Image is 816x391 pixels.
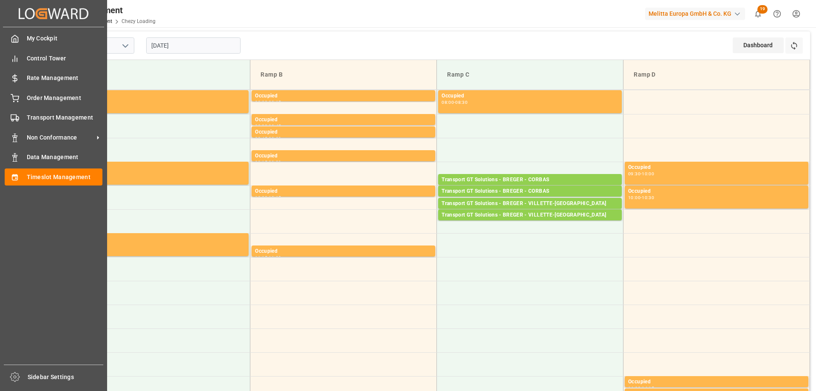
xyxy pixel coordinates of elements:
[442,220,618,227] div: Pallets: ,TU: 112,City: [GEOGRAPHIC_DATA],Arrival: [DATE] 00:00:00
[255,124,267,128] div: 08:30
[642,196,654,200] div: 10:30
[442,184,618,191] div: Pallets: 5,TU: 32,City: [GEOGRAPHIC_DATA],Arrival: [DATE] 00:00:00
[255,247,432,256] div: Occupied
[442,92,618,100] div: Occupied
[630,67,803,83] div: Ramp D
[5,30,102,47] a: My Cockpit
[255,187,432,196] div: Occupied
[255,152,432,160] div: Occupied
[645,8,745,20] div: Melitta Europa GmbH & Co. KG
[628,172,640,176] div: 09:30
[733,37,784,53] div: Dashboard
[27,74,103,83] span: Rate Management
[442,196,618,203] div: Pallets: 2,TU: 52,City: [GEOGRAPHIC_DATA],Arrival: [DATE] 00:00:00
[628,163,805,172] div: Occupied
[68,92,245,100] div: Occupied
[255,137,267,140] div: 08:45
[27,133,94,142] span: Non Conformance
[5,168,102,185] a: Timeslot Management
[27,54,103,63] span: Control Tower
[748,4,768,23] button: show 19 new notifications
[267,124,269,128] div: -
[257,67,430,83] div: Ramp B
[5,149,102,166] a: Data Management
[642,386,654,390] div: 14:15
[5,70,102,86] a: Rate Management
[269,160,281,164] div: 09:30
[5,109,102,126] a: Transport Management
[640,172,642,176] div: -
[757,5,768,14] span: 19
[27,153,103,162] span: Data Management
[640,196,642,200] div: -
[645,6,748,22] button: Melitta Europa GmbH & Co. KG
[640,386,642,390] div: -
[5,50,102,66] a: Control Tower
[255,256,267,260] div: 11:15
[642,172,654,176] div: 10:00
[255,116,432,124] div: Occupied
[267,137,269,140] div: -
[269,196,281,200] div: 10:15
[255,92,432,100] div: Occupied
[444,67,616,83] div: Ramp C
[27,34,103,43] span: My Cockpit
[269,124,281,128] div: 08:45
[442,100,454,104] div: 08:00
[267,196,269,200] div: -
[71,67,243,83] div: Ramp A
[455,100,467,104] div: 08:30
[27,94,103,103] span: Order Management
[146,37,241,54] input: DD-MM-YYYY
[628,378,805,386] div: Occupied
[255,100,267,104] div: 08:00
[119,39,131,52] button: open menu
[255,128,432,137] div: Occupied
[628,196,640,200] div: 10:00
[68,235,245,243] div: Occupied
[5,89,102,106] a: Order Management
[628,386,640,390] div: 14:00
[442,208,618,215] div: Pallets: ,TU: 144,City: [GEOGRAPHIC_DATA],Arrival: [DATE] 00:00:00
[454,100,455,104] div: -
[269,256,281,260] div: 11:30
[768,4,787,23] button: Help Center
[628,187,805,196] div: Occupied
[68,163,245,172] div: Occupied
[442,176,618,184] div: Transport GT Solutions - BREGER - CORBAS
[442,187,618,196] div: Transport GT Solutions - BREGER - CORBAS
[27,173,103,182] span: Timeslot Management
[442,200,618,208] div: Transport GT Solutions - BREGER - VILLETTE-[GEOGRAPHIC_DATA]
[255,160,267,164] div: 09:15
[442,211,618,220] div: Transport GT Solutions - BREGER - VILLETTE-[GEOGRAPHIC_DATA]
[255,196,267,200] div: 10:00
[267,100,269,104] div: -
[267,160,269,164] div: -
[27,113,103,122] span: Transport Management
[269,137,281,140] div: 09:00
[28,373,104,382] span: Sidebar Settings
[269,100,281,104] div: 08:15
[267,256,269,260] div: -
